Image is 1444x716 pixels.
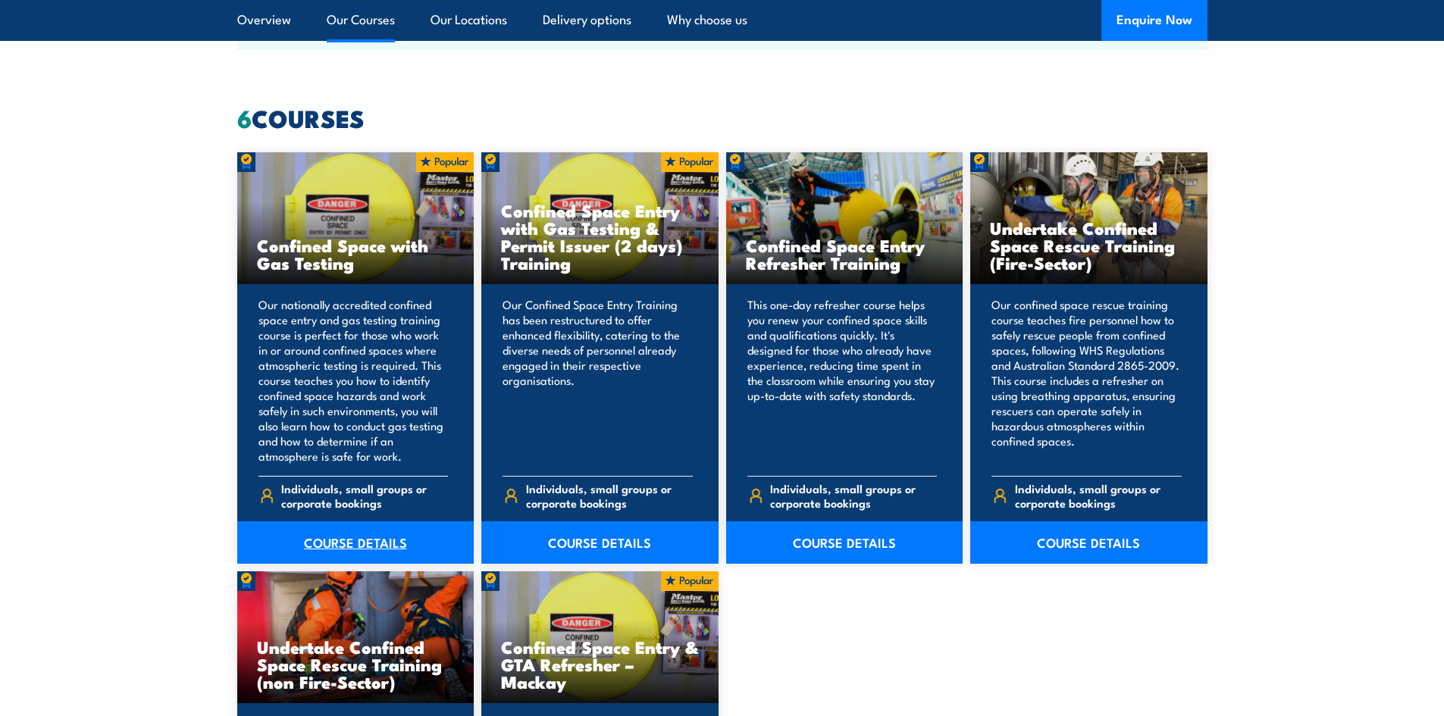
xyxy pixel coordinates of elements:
p: Our Confined Space Entry Training has been restructured to offer enhanced flexibility, catering t... [503,297,693,464]
p: Our confined space rescue training course teaches fire personnel how to safely rescue people from... [991,297,1182,464]
h3: Undertake Confined Space Rescue Training (non Fire-Sector) [257,638,455,690]
h3: Confined Space Entry Refresher Training [746,236,944,271]
span: Individuals, small groups or corporate bookings [1015,481,1182,510]
h2: COURSES [237,107,1208,128]
h3: Confined Space Entry with Gas Testing & Permit Issuer (2 days) Training [501,202,699,271]
strong: 6 [237,98,252,136]
p: Our nationally accredited confined space entry and gas testing training course is perfect for tho... [258,297,449,464]
a: COURSE DETAILS [726,521,963,564]
p: This one-day refresher course helps you renew your confined space skills and qualifications quick... [747,297,938,464]
span: Individuals, small groups or corporate bookings [281,481,448,510]
a: COURSE DETAILS [970,521,1208,564]
h3: Confined Space Entry & GTA Refresher – Mackay [501,638,699,690]
a: COURSE DETAILS [481,521,719,564]
h3: Confined Space with Gas Testing [257,236,455,271]
h3: Undertake Confined Space Rescue Training (Fire-Sector) [990,219,1188,271]
span: Individuals, small groups or corporate bookings [526,481,693,510]
a: COURSE DETAILS [237,521,475,564]
span: Individuals, small groups or corporate bookings [770,481,937,510]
